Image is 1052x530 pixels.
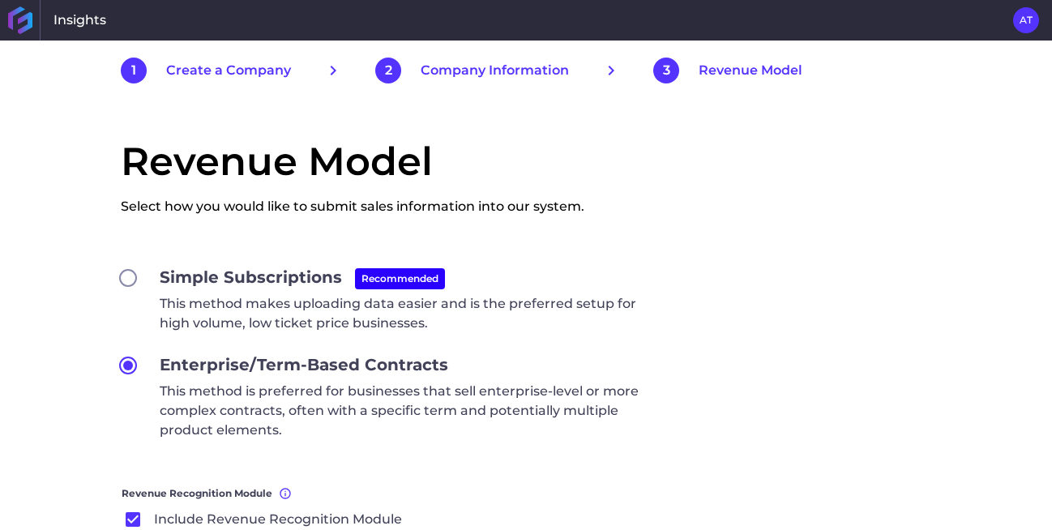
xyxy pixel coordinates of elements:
p: Revenue Model [699,61,802,80]
h3: Revenue Model [121,132,931,190]
button: User Menu [1013,7,1039,33]
div: Recommended [355,268,445,289]
p: Select how you would like to submit sales information into our system. [121,197,931,216]
span: Include Revenue Recognition Module [154,510,402,529]
p: Company Information [421,61,569,80]
p: Create a Company [166,61,291,80]
p: 3 [663,61,670,80]
p: 2 [385,61,392,80]
label: This method is preferred for businesses that sell enterprise-level or more complex contracts, oft... [160,353,656,440]
p: 1 [131,61,136,80]
p: Enterprise/Term-Based Contracts [160,353,656,382]
span: Revenue Recognition Module [122,485,272,502]
p: Simple Subscriptions [160,265,656,294]
label: This method makes uploading data easier and is the preferred setup for high volume, low ticket pr... [160,265,656,333]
